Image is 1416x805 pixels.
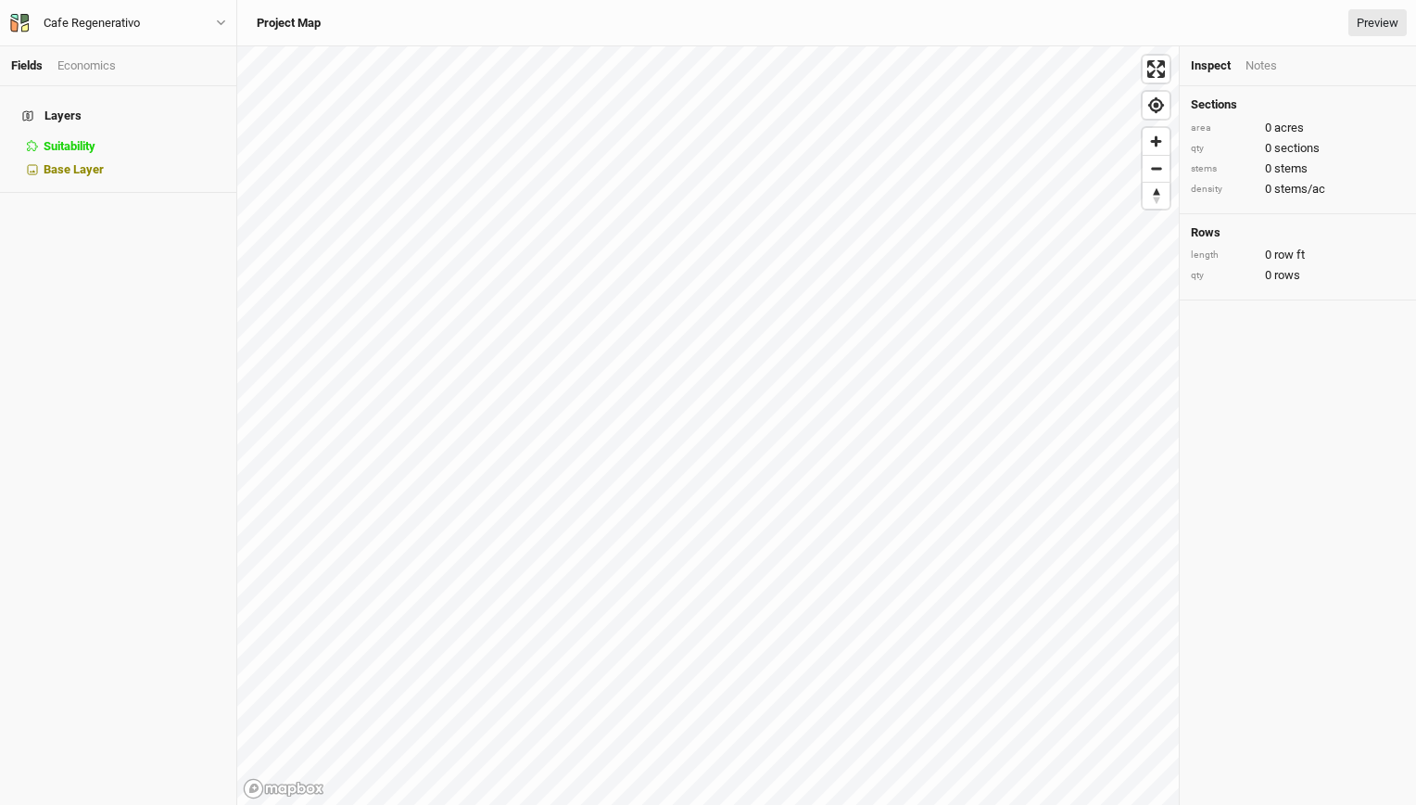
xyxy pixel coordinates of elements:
span: Reset bearing to north [1143,183,1169,209]
span: Base Layer [44,162,104,176]
button: Zoom out [1143,155,1169,182]
canvas: Map [237,46,1179,805]
button: Reset bearing to north [1143,182,1169,209]
div: Inspect [1191,57,1231,74]
div: area [1191,121,1256,135]
div: 0 [1191,120,1405,136]
button: Find my location [1143,92,1169,119]
div: Base Layer [44,162,225,177]
span: Zoom out [1143,156,1169,182]
div: qty [1191,269,1256,283]
a: Mapbox logo [243,778,324,799]
div: 0 [1191,247,1405,263]
div: Economics [57,57,116,74]
span: rows [1274,267,1300,284]
span: Suitability [44,139,95,153]
div: 0 [1191,181,1405,198]
div: 0 [1191,160,1405,177]
div: Cafe Regenerativo [44,14,140,32]
button: Enter fullscreen [1143,56,1169,83]
h4: Sections [1191,97,1405,112]
div: Suitability [44,139,225,154]
div: length [1191,249,1256,262]
a: Fields [11,58,43,72]
button: Zoom in [1143,128,1169,155]
button: Cafe Regenerativo [9,13,227,33]
span: sections [1274,140,1320,157]
div: qty [1191,142,1256,156]
div: stems [1191,162,1256,176]
span: stems [1274,160,1308,177]
h3: Project Map [257,16,321,31]
span: row ft [1274,247,1305,263]
div: density [1191,183,1256,197]
div: 0 [1191,140,1405,157]
span: acres [1274,120,1304,136]
div: 0 [1191,267,1405,284]
h4: Layers [11,97,225,134]
span: stems/ac [1274,181,1325,198]
div: Notes [1245,57,1277,74]
a: Preview [1348,9,1407,37]
h4: Rows [1191,225,1405,240]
